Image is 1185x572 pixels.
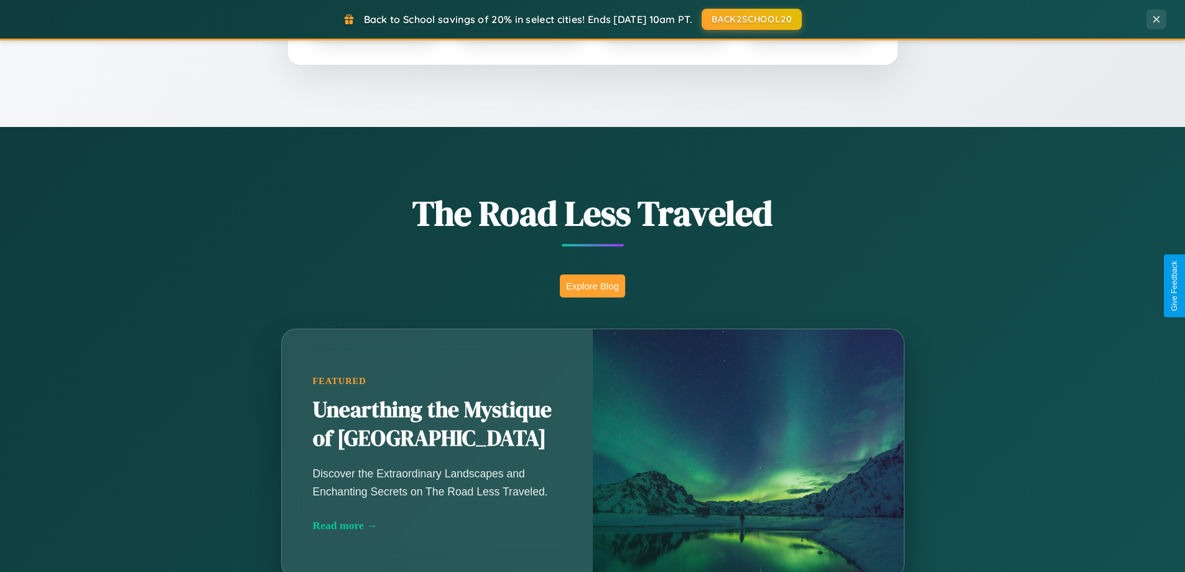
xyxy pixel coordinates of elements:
[313,396,562,453] h2: Unearthing the Mystique of [GEOGRAPHIC_DATA]
[364,13,692,26] span: Back to School savings of 20% in select cities! Ends [DATE] 10am PT.
[313,519,562,532] div: Read more →
[560,274,625,298] button: Explore Blog
[220,189,966,237] h1: The Road Less Traveled
[313,376,562,387] div: Featured
[313,465,562,500] p: Discover the Extraordinary Landscapes and Enchanting Secrets on The Road Less Traveled.
[1170,261,1179,311] div: Give Feedback
[702,9,802,30] button: BACK2SCHOOL20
